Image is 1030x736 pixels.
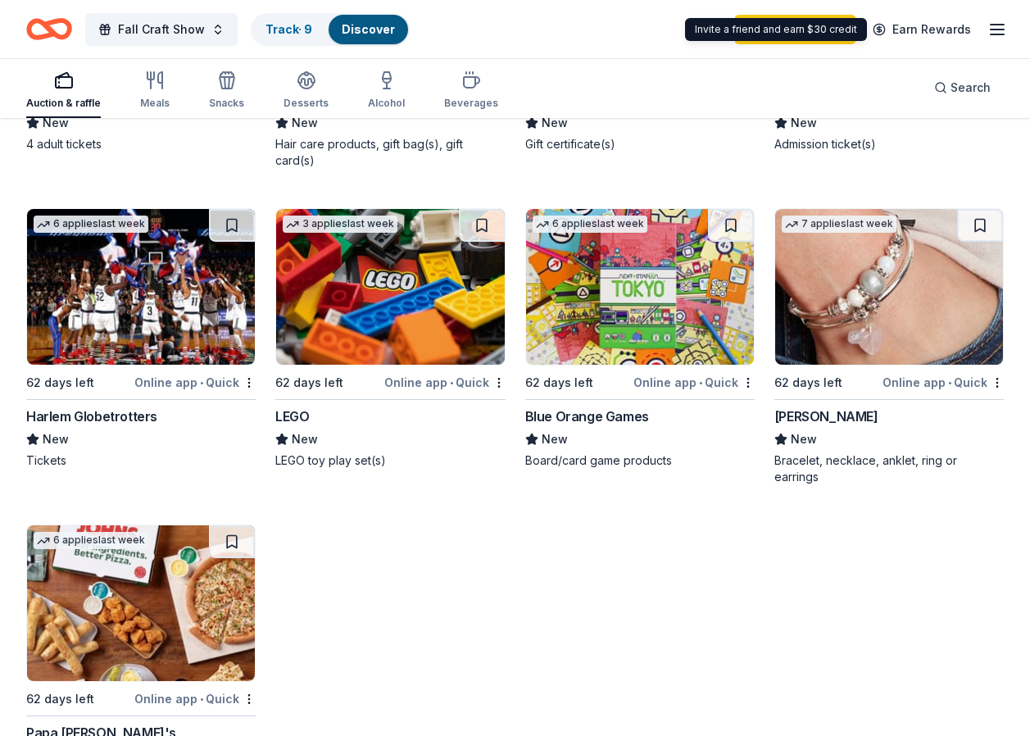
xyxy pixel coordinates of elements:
[85,13,238,46] button: Fall Craft Show
[774,407,878,426] div: [PERSON_NAME]
[342,22,395,36] a: Discover
[26,407,157,426] div: Harlem Globetrotters
[368,97,405,110] div: Alcohol
[265,22,312,36] a: Track· 9
[791,429,817,449] span: New
[450,376,453,389] span: •
[533,216,647,233] div: 6 applies last week
[791,113,817,133] span: New
[444,97,498,110] div: Beverages
[525,407,649,426] div: Blue Orange Games
[292,113,318,133] span: New
[951,78,991,98] span: Search
[275,136,505,169] div: Hair care products, gift bag(s), gift card(s)
[26,208,256,469] a: Image for Harlem Globetrotters6 applieslast week62 days leftOnline app•QuickHarlem GlobetrottersN...
[275,208,505,469] a: Image for LEGO3 applieslast week62 days leftOnline app•QuickLEGONewLEGO toy play set(s)
[525,452,755,469] div: Board/card game products
[275,407,309,426] div: LEGO
[774,373,842,393] div: 62 days left
[883,372,1004,393] div: Online app Quick
[948,376,951,389] span: •
[209,64,244,118] button: Snacks
[526,209,754,365] img: Image for Blue Orange Games
[26,97,101,110] div: Auction & raffle
[368,64,405,118] button: Alcohol
[863,15,981,44] a: Earn Rewards
[283,216,397,233] div: 3 applies last week
[525,136,755,152] div: Gift certificate(s)
[284,64,329,118] button: Desserts
[118,20,205,39] span: Fall Craft Show
[26,452,256,469] div: Tickets
[276,209,504,365] img: Image for LEGO
[34,532,148,549] div: 6 applies last week
[251,13,410,46] button: Track· 9Discover
[275,452,505,469] div: LEGO toy play set(s)
[685,18,867,41] div: Invite a friend and earn $30 credit
[200,693,203,706] span: •
[633,372,755,393] div: Online app Quick
[734,15,856,44] a: Start free trial
[34,216,148,233] div: 6 applies last week
[444,64,498,118] button: Beverages
[525,208,755,469] a: Image for Blue Orange Games6 applieslast week62 days leftOnline app•QuickBlue Orange GamesNewBoar...
[921,71,1004,104] button: Search
[27,209,255,365] img: Image for Harlem Globetrotters
[542,113,568,133] span: New
[209,97,244,110] div: Snacks
[26,64,101,118] button: Auction & raffle
[284,97,329,110] div: Desserts
[26,373,94,393] div: 62 days left
[292,429,318,449] span: New
[775,209,1003,365] img: Image for Lizzy James
[26,136,256,152] div: 4 adult tickets
[542,429,568,449] span: New
[140,97,170,110] div: Meals
[782,216,896,233] div: 7 applies last week
[26,689,94,709] div: 62 days left
[275,373,343,393] div: 62 days left
[200,376,203,389] span: •
[27,525,255,681] img: Image for Papa John's
[140,64,170,118] button: Meals
[774,208,1004,485] a: Image for Lizzy James7 applieslast week62 days leftOnline app•Quick[PERSON_NAME]NewBracelet, neck...
[774,452,1004,485] div: Bracelet, necklace, anklet, ring or earrings
[134,372,256,393] div: Online app Quick
[43,113,69,133] span: New
[134,688,256,709] div: Online app Quick
[384,372,506,393] div: Online app Quick
[774,136,1004,152] div: Admission ticket(s)
[525,373,593,393] div: 62 days left
[699,376,702,389] span: •
[26,10,72,48] a: Home
[43,429,69,449] span: New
